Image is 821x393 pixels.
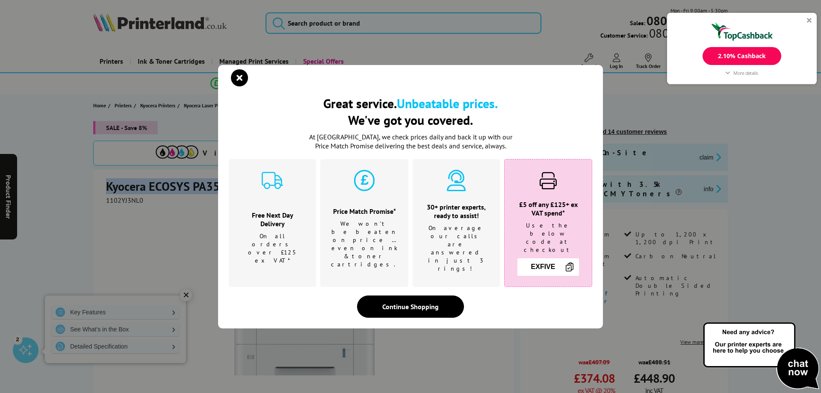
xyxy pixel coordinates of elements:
[239,211,305,228] h3: Free Next Day Delivery
[233,71,246,84] button: close modal
[423,203,489,220] h3: 30+ printer experts, ready to assist!
[564,262,575,272] img: Copy Icon
[446,170,467,191] img: expert-cyan.svg
[515,222,581,254] p: Use the below code at checkout
[229,95,592,128] h2: Great service. We've got you covered.
[331,220,398,269] p: We won't be beaten on price …even on ink & toner cartridges.
[262,170,283,191] img: delivery-cyan.svg
[354,170,375,191] img: price-promise-cyan.svg
[331,207,398,216] h3: Price Match Promise*
[304,133,517,151] p: At [GEOGRAPHIC_DATA], we check prices daily and back it up with our Price Match Promise deliverin...
[397,95,498,112] b: Unbeatable prices.
[357,295,464,318] div: Continue Shopping
[239,232,305,265] p: On all orders over £125 ex VAT*
[701,321,821,391] img: Open Live Chat window
[423,224,489,273] p: On average our calls are answered in just 3 rings!
[515,200,581,217] h3: £5 off any £125+ ex VAT spend*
